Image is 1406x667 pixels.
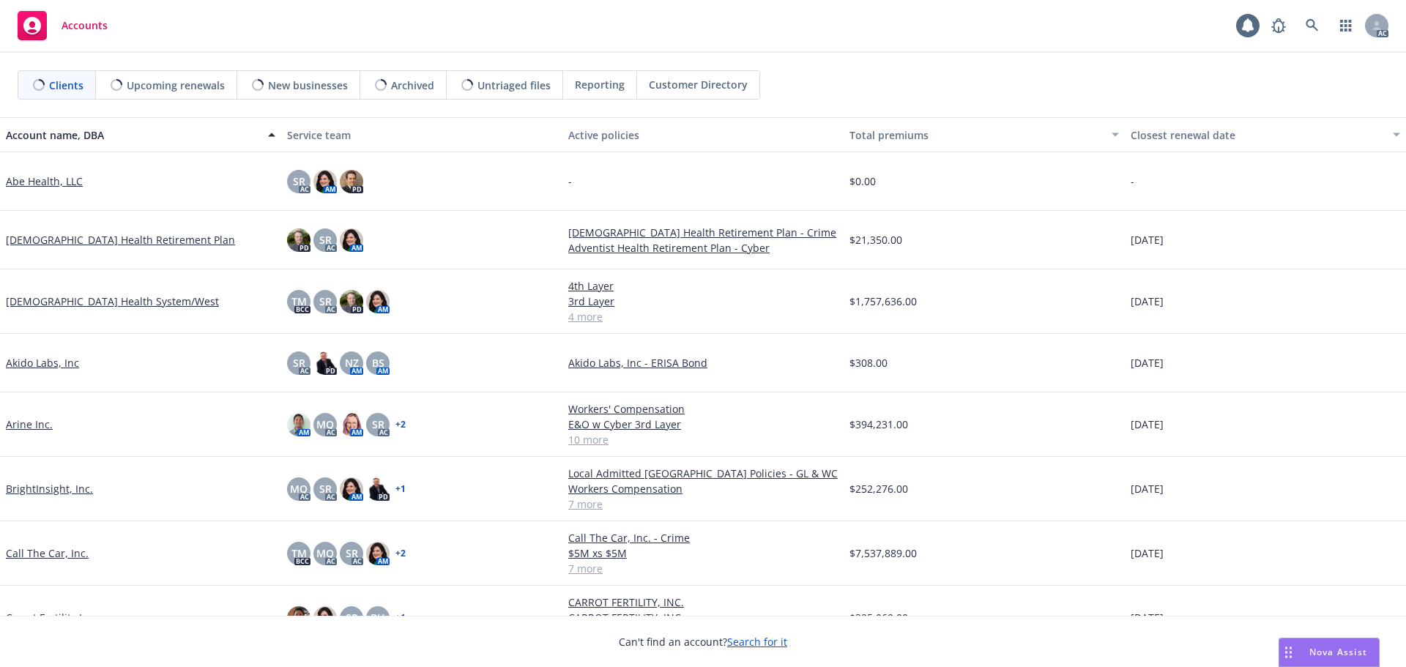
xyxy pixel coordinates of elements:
[568,294,838,309] a: 3rd Layer
[568,309,838,324] a: 4 more
[371,610,385,625] span: BH
[366,477,390,501] img: photo
[849,481,908,496] span: $252,276.00
[313,606,337,630] img: photo
[844,117,1125,152] button: Total premiums
[6,174,83,189] a: Abe Health, LLC
[391,78,434,93] span: Archived
[568,561,838,576] a: 7 more
[1331,11,1361,40] a: Switch app
[568,545,838,561] a: $5M xs $5M
[568,417,838,432] a: E&O w Cyber 3rd Layer
[340,413,363,436] img: photo
[287,127,557,143] div: Service team
[1131,174,1134,189] span: -
[346,545,358,561] span: SR
[340,170,363,193] img: photo
[1131,545,1164,561] span: [DATE]
[6,481,93,496] a: BrightInsight, Inc.
[395,549,406,558] a: + 2
[1131,610,1164,625] span: [DATE]
[619,634,787,649] span: Can't find an account?
[293,174,305,189] span: SR
[127,78,225,93] span: Upcoming renewals
[849,610,908,625] span: $325,069.00
[1279,638,1380,667] button: Nova Assist
[316,417,334,432] span: MQ
[849,545,917,561] span: $7,537,889.00
[6,417,53,432] a: Arine Inc.
[6,610,97,625] a: Carrot Fertility Inc.
[1131,481,1164,496] span: [DATE]
[477,78,551,93] span: Untriaged files
[366,542,390,565] img: photo
[849,294,917,309] span: $1,757,636.00
[1125,117,1406,152] button: Closest renewal date
[1279,638,1298,666] div: Drag to move
[12,5,114,46] a: Accounts
[6,355,79,370] a: Akido Labs, Inc
[575,77,625,92] span: Reporting
[293,355,305,370] span: SR
[49,78,83,93] span: Clients
[340,477,363,501] img: photo
[649,77,748,92] span: Customer Directory
[568,530,838,545] a: Call The Car, Inc. - Crime
[568,174,572,189] span: -
[568,432,838,447] a: 10 more
[1131,127,1384,143] div: Closest renewal date
[1131,355,1164,370] span: [DATE]
[6,232,235,247] a: [DEMOGRAPHIC_DATA] Health Retirement Plan
[319,294,332,309] span: SR
[319,232,332,247] span: SR
[313,351,337,375] img: photo
[346,610,358,625] span: SR
[727,635,787,649] a: Search for it
[849,127,1103,143] div: Total premiums
[568,127,838,143] div: Active policies
[568,496,838,512] a: 7 more
[340,228,363,252] img: photo
[395,614,406,622] a: + 1
[849,232,902,247] span: $21,350.00
[1131,417,1164,432] span: [DATE]
[291,545,307,561] span: TM
[372,355,384,370] span: BS
[287,228,310,252] img: photo
[568,610,838,625] a: CARROT FERTILITY, INC
[1264,11,1293,40] a: Report a Bug
[568,481,838,496] a: Workers Compensation
[345,355,359,370] span: NZ
[568,240,838,256] a: Adventist Health Retirement Plan - Cyber
[291,294,307,309] span: TM
[568,278,838,294] a: 4th Layer
[319,481,332,496] span: SR
[366,290,390,313] img: photo
[1298,11,1327,40] a: Search
[849,174,876,189] span: $0.00
[395,485,406,493] a: + 1
[568,401,838,417] a: Workers' Compensation
[1131,294,1164,309] span: [DATE]
[849,355,888,370] span: $308.00
[568,225,838,240] a: [DEMOGRAPHIC_DATA] Health Retirement Plan - Crime
[287,606,310,630] img: photo
[1131,232,1164,247] span: [DATE]
[1309,646,1367,658] span: Nova Assist
[268,78,348,93] span: New businesses
[372,417,384,432] span: SR
[313,170,337,193] img: photo
[316,545,334,561] span: MQ
[562,117,844,152] button: Active policies
[290,481,308,496] span: MQ
[62,20,108,31] span: Accounts
[849,417,908,432] span: $394,231.00
[568,595,838,610] a: CARROT FERTILITY, INC.
[287,413,310,436] img: photo
[6,294,219,309] a: [DEMOGRAPHIC_DATA] Health System/West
